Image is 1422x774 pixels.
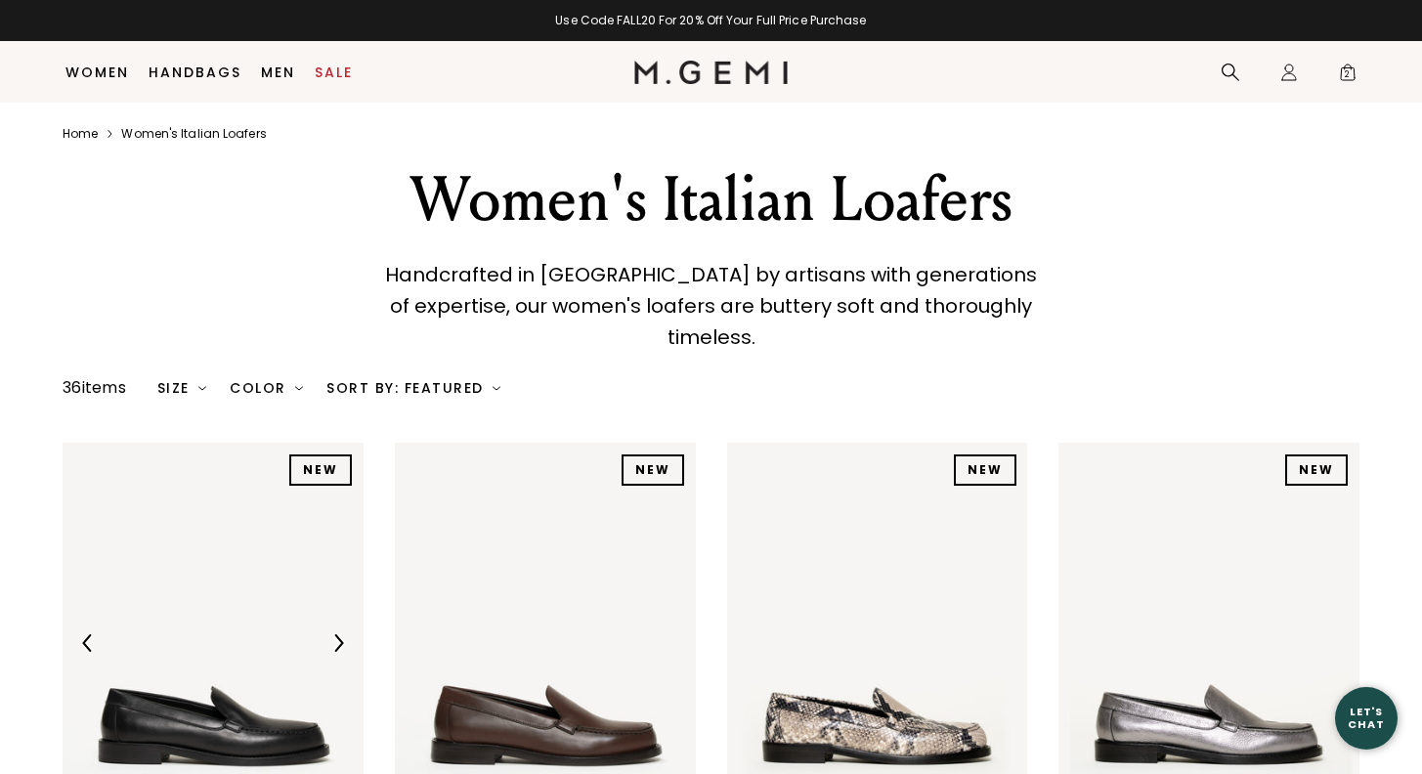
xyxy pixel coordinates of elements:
p: Handcrafted in [GEOGRAPHIC_DATA] by artisans with generations of expertise, our women's loafers a... [381,259,1041,353]
a: Sale [315,64,353,80]
a: Women's italian loafers [121,126,266,142]
img: Previous Arrow [79,634,97,652]
div: Women's Italian Loafers [372,165,1051,236]
img: Next Arrow [329,634,347,652]
div: Color [230,380,303,396]
a: Handbags [149,64,241,80]
div: NEW [1285,454,1348,486]
span: 2 [1338,66,1357,86]
img: chevron-down.svg [198,384,206,392]
div: NEW [954,454,1016,486]
a: Men [261,64,295,80]
div: Size [157,380,207,396]
div: Sort By: Featured [326,380,500,396]
div: 36 items [63,376,126,400]
a: Home [63,126,98,142]
img: M.Gemi [634,61,788,84]
div: NEW [622,454,684,486]
div: Let's Chat [1335,706,1398,730]
img: chevron-down.svg [493,384,500,392]
div: NEW [289,454,352,486]
img: chevron-down.svg [295,384,303,392]
a: Women [65,64,129,80]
